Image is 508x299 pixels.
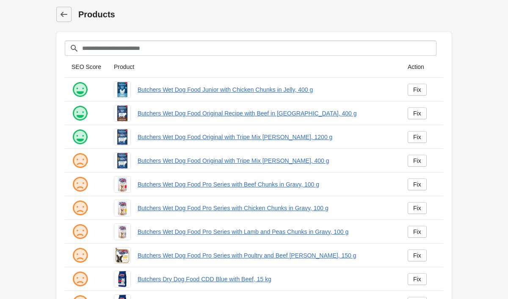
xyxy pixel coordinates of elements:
[138,156,394,165] a: Butchers Wet Dog Food Original with Tripe Mix [PERSON_NAME], 400 g
[408,226,427,238] a: Fix
[138,251,394,260] a: Butchers Wet Dog Food Pro Series with Poultry and Beef [PERSON_NAME], 150 g
[401,56,443,78] th: Action
[72,152,88,169] img: sad.png
[65,56,107,78] th: SEO Score
[413,205,421,211] div: Fix
[413,134,421,140] div: Fix
[72,105,88,122] img: happy.png
[72,81,88,98] img: happy.png
[413,276,421,283] div: Fix
[408,178,427,190] a: Fix
[413,86,421,93] div: Fix
[408,155,427,167] a: Fix
[413,228,421,235] div: Fix
[138,109,394,118] a: Butchers Wet Dog Food Original Recipe with Beef in [GEOGRAPHIC_DATA], 400 g
[408,273,427,285] a: Fix
[408,131,427,143] a: Fix
[138,180,394,189] a: Butchers Wet Dog Food Pro Series with Beef Chunks in Gravy, 100 g
[138,275,394,283] a: Butchers Dry Dog Food CDD Blue with Beef, 15 kg
[413,252,421,259] div: Fix
[138,133,394,141] a: Butchers Wet Dog Food Original with Tripe Mix [PERSON_NAME], 1200 g
[72,223,88,240] img: sad.png
[138,204,394,212] a: Butchers Wet Dog Food Pro Series with Chicken Chunks in Gravy, 100 g
[408,84,427,96] a: Fix
[413,110,421,117] div: Fix
[413,157,421,164] div: Fix
[408,250,427,261] a: Fix
[78,8,452,20] h1: Products
[72,200,88,217] img: sad.png
[72,129,88,145] img: happy.png
[408,202,427,214] a: Fix
[107,56,401,78] th: Product
[72,176,88,193] img: sad.png
[408,107,427,119] a: Fix
[138,228,394,236] a: Butchers Wet Dog Food Pro Series with Lamb and Peas Chunks in Gravy, 100 g
[413,181,421,188] div: Fix
[72,271,88,288] img: sad.png
[72,247,88,264] img: sad.png
[138,85,394,94] a: Butchers Wet Dog Food Junior with Chicken Chunks in Jelly, 400 g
